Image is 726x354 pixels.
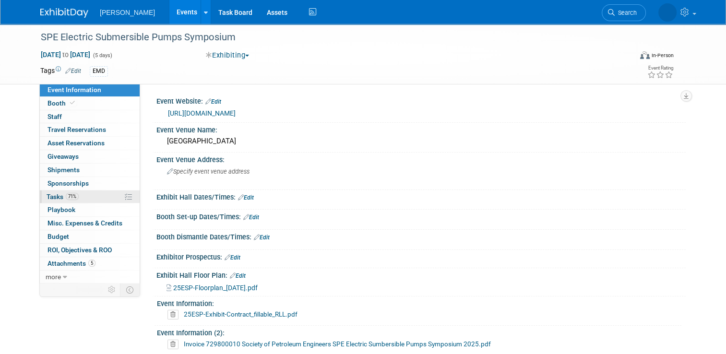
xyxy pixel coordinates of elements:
[48,139,105,147] span: Asset Reservations
[65,68,81,74] a: Edit
[120,283,140,296] td: Toggle Event Tabs
[167,341,182,348] a: Delete attachment?
[156,250,686,262] div: Exhibitor Prospectus:
[40,257,140,270] a: Attachments5
[88,260,95,267] span: 5
[156,190,686,202] div: Exhibit Hall Dates/Times:
[92,52,112,59] span: (5 days)
[48,166,80,174] span: Shipments
[104,283,120,296] td: Personalize Event Tab Strip
[156,123,686,135] div: Event Venue Name:
[40,50,91,59] span: [DATE] [DATE]
[243,214,259,221] a: Edit
[70,100,75,106] i: Booth reservation complete
[202,50,253,60] button: Exhibiting
[40,83,140,96] a: Event Information
[230,272,246,279] a: Edit
[40,177,140,190] a: Sponsorships
[658,3,677,22] img: Dale Miller
[40,123,140,136] a: Travel Reservations
[184,310,298,318] a: 25ESP-Exhibit-Contract_fillable_RLL.pdf
[40,217,140,230] a: Misc. Expenses & Credits
[157,296,681,308] div: Event Information:
[157,326,681,338] div: Event Information (2):
[156,268,686,281] div: Exhibit Hall Floor Plan:
[48,206,75,213] span: Playbook
[48,86,101,94] span: Event Information
[90,66,108,76] div: EMD
[48,153,79,160] span: Giveaways
[40,203,140,216] a: Playbook
[48,99,77,107] span: Booth
[40,66,81,77] td: Tags
[40,271,140,283] a: more
[238,194,254,201] a: Edit
[48,260,95,267] span: Attachments
[164,134,678,149] div: [GEOGRAPHIC_DATA]
[156,94,686,106] div: Event Website:
[46,273,61,281] span: more
[40,97,140,110] a: Booth
[48,113,62,120] span: Staff
[40,8,88,18] img: ExhibitDay
[40,164,140,177] a: Shipments
[615,9,637,16] span: Search
[48,126,106,133] span: Travel Reservations
[167,168,250,175] span: Specify event venue address
[48,219,122,227] span: Misc. Expenses & Credits
[580,50,674,64] div: Event Format
[156,153,686,165] div: Event Venue Address:
[100,9,155,16] span: [PERSON_NAME]
[184,340,491,348] a: Invoice 729800010 Society of Petroleum Engineers SPE Electric Sumbersible Pumps Symposium 2025.pdf
[168,109,236,117] a: [URL][DOMAIN_NAME]
[602,4,646,21] a: Search
[40,190,140,203] a: Tasks71%
[40,230,140,243] a: Budget
[48,179,89,187] span: Sponsorships
[167,284,258,292] a: 25ESP-Floorplan_[DATE].pdf
[40,137,140,150] a: Asset Reservations
[61,51,70,59] span: to
[48,233,69,240] span: Budget
[156,230,686,242] div: Booth Dismantle Dates/Times:
[225,254,240,261] a: Edit
[651,52,674,59] div: In-Person
[48,246,112,254] span: ROI, Objectives & ROO
[254,234,270,241] a: Edit
[47,193,79,201] span: Tasks
[40,244,140,257] a: ROI, Objectives & ROO
[205,98,221,105] a: Edit
[173,284,258,292] span: 25ESP-Floorplan_[DATE].pdf
[66,193,79,200] span: 71%
[40,150,140,163] a: Giveaways
[37,29,620,46] div: SPE Electric Submersible Pumps Symposium
[40,110,140,123] a: Staff
[156,210,686,222] div: Booth Set-up Dates/Times:
[167,311,182,318] a: Delete attachment?
[647,66,673,71] div: Event Rating
[640,51,650,59] img: Format-Inperson.png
